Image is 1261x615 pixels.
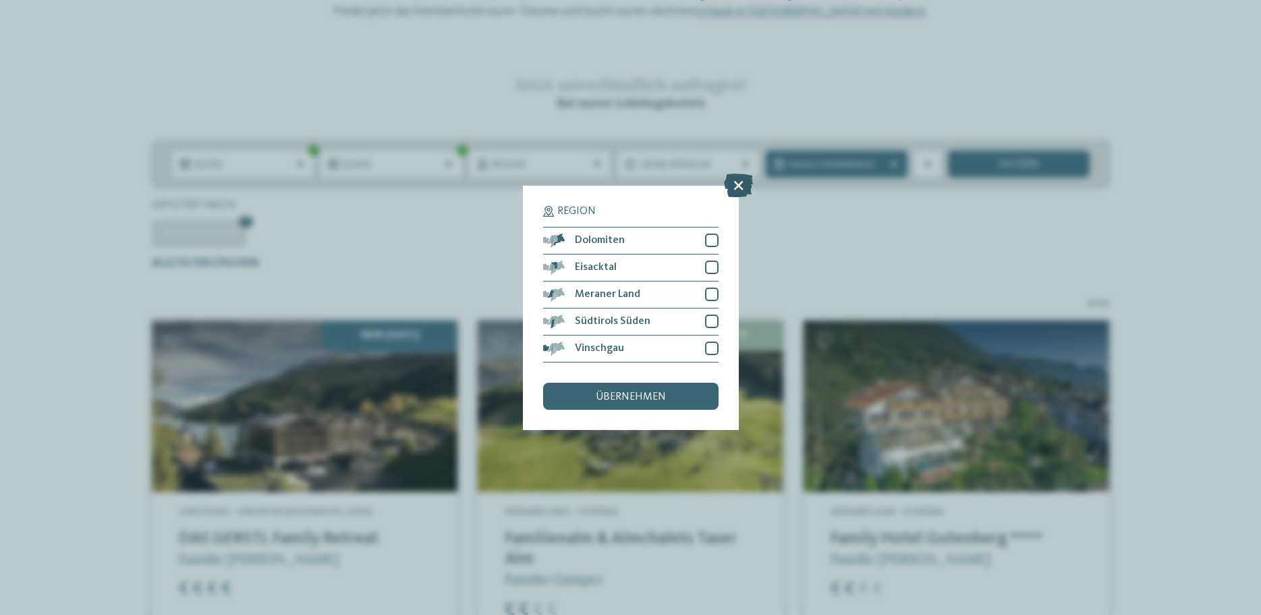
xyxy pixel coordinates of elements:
[575,262,617,273] span: Eisacktal
[575,316,650,327] span: Südtirols Süden
[575,289,640,300] span: Meraner Land
[557,206,596,217] span: Region
[575,343,624,354] span: Vinschgau
[575,235,625,246] span: Dolomiten
[596,392,666,402] span: übernehmen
